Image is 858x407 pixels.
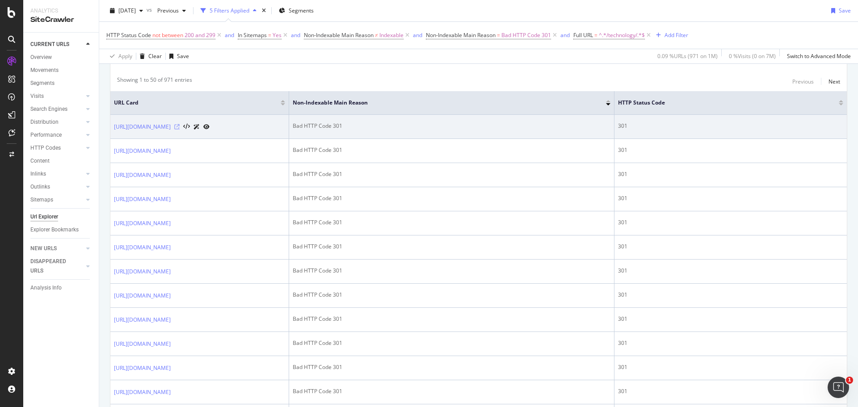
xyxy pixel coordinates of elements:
button: Save [828,4,851,18]
div: Segments [30,79,55,88]
div: Content [30,156,50,166]
a: NEW URLS [30,244,84,253]
div: Distribution [30,117,59,127]
a: Inlinks [30,169,84,179]
div: 301 [618,243,843,251]
div: NEW URLS [30,244,57,253]
a: [URL][DOMAIN_NAME] [114,315,171,324]
div: 301 [618,291,843,299]
a: Performance [30,130,84,140]
div: Bad HTTP Code 301 [293,146,610,154]
a: [URL][DOMAIN_NAME] [114,122,171,131]
a: [URL][DOMAIN_NAME] [114,388,171,397]
div: times [260,6,268,15]
button: and [560,31,570,39]
span: = [594,31,597,39]
div: Url Explorer [30,212,58,222]
a: [URL][DOMAIN_NAME] [114,147,171,155]
div: Previous [792,78,814,85]
div: Bad HTTP Code 301 [293,170,610,178]
div: Bad HTTP Code 301 [293,291,610,299]
span: Previous [154,7,179,14]
button: Clear [136,49,162,63]
div: 301 [618,339,843,347]
div: Movements [30,66,59,75]
a: Overview [30,53,93,62]
div: Bad HTTP Code 301 [293,339,610,347]
button: Previous [792,76,814,87]
div: 5 Filters Applied [210,7,249,14]
a: [URL][DOMAIN_NAME] [114,171,171,180]
button: and [291,31,300,39]
div: Bad HTTP Code 301 [293,218,610,227]
a: [URL][DOMAIN_NAME] [114,195,171,204]
div: 301 [618,122,843,130]
div: 301 [618,387,843,395]
a: [URL][DOMAIN_NAME] [114,364,171,373]
span: Bad HTTP Code 301 [501,29,551,42]
span: Full URL [573,31,593,39]
button: Add Filter [652,30,688,41]
iframe: Intercom live chat [828,377,849,398]
button: [DATE] [106,4,147,18]
div: Explorer Bookmarks [30,225,79,235]
a: HTTP Codes [30,143,84,153]
div: Bad HTTP Code 301 [293,243,610,251]
a: Search Engines [30,105,84,114]
a: Explorer Bookmarks [30,225,93,235]
span: not between [152,31,183,39]
span: HTTP Status Code [106,31,151,39]
div: Bad HTTP Code 301 [293,267,610,275]
a: [URL][DOMAIN_NAME] [114,291,171,300]
a: Visit Online Page [174,124,180,130]
div: Save [177,52,189,60]
a: Sitemaps [30,195,84,205]
div: 301 [618,363,843,371]
span: Non-Indexable Main Reason [293,99,593,107]
div: Bad HTTP Code 301 [293,315,610,323]
div: Next [829,78,840,85]
a: Url Explorer [30,212,93,222]
span: In Sitemaps [238,31,267,39]
div: Switch to Advanced Mode [787,52,851,60]
button: Previous [154,4,189,18]
span: 200 and 299 [185,29,215,42]
a: AI Url Details [193,122,200,131]
div: 301 [618,194,843,202]
div: Bad HTTP Code 301 [293,387,610,395]
div: Save [839,7,851,14]
div: DISAPPEARED URLS [30,257,76,276]
div: 301 [618,170,843,178]
a: [URL][DOMAIN_NAME] [114,219,171,228]
div: 0 % Visits ( 0 on 7M ) [729,52,776,60]
div: Sitemaps [30,195,53,205]
div: Overview [30,53,52,62]
a: [URL][DOMAIN_NAME] [114,243,171,252]
div: Search Engines [30,105,67,114]
div: Outlinks [30,182,50,192]
div: SiteCrawler [30,15,92,25]
a: Movements [30,66,93,75]
a: [URL][DOMAIN_NAME] [114,340,171,348]
button: and [413,31,422,39]
span: 2025 Sep. 29th [118,7,136,14]
span: HTTP Status Code [618,99,825,107]
div: Analysis Info [30,283,62,293]
span: URL Card [114,99,278,107]
span: vs [147,6,154,13]
div: Add Filter [665,31,688,39]
button: and [225,31,234,39]
a: Visits [30,92,84,101]
button: Switch to Advanced Mode [783,49,851,63]
div: Showing 1 to 50 of 971 entries [117,76,192,87]
div: Performance [30,130,62,140]
div: 301 [618,315,843,323]
span: Non-Indexable Main Reason [304,31,374,39]
div: Visits [30,92,44,101]
div: Bad HTTP Code 301 [293,122,610,130]
div: 301 [618,267,843,275]
span: Non-Indexable Main Reason [426,31,496,39]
